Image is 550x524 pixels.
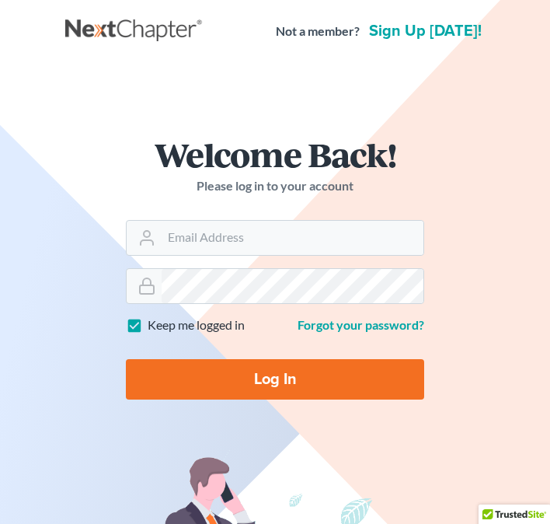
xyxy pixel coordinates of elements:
strong: Not a member? [276,23,360,40]
p: Please log in to your account [126,177,424,195]
input: Email Address [162,221,423,255]
label: Keep me logged in [148,316,245,334]
h1: Welcome Back! [126,138,424,171]
input: Log In [126,359,424,400]
a: Forgot your password? [298,317,424,332]
a: Sign up [DATE]! [366,23,485,39]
